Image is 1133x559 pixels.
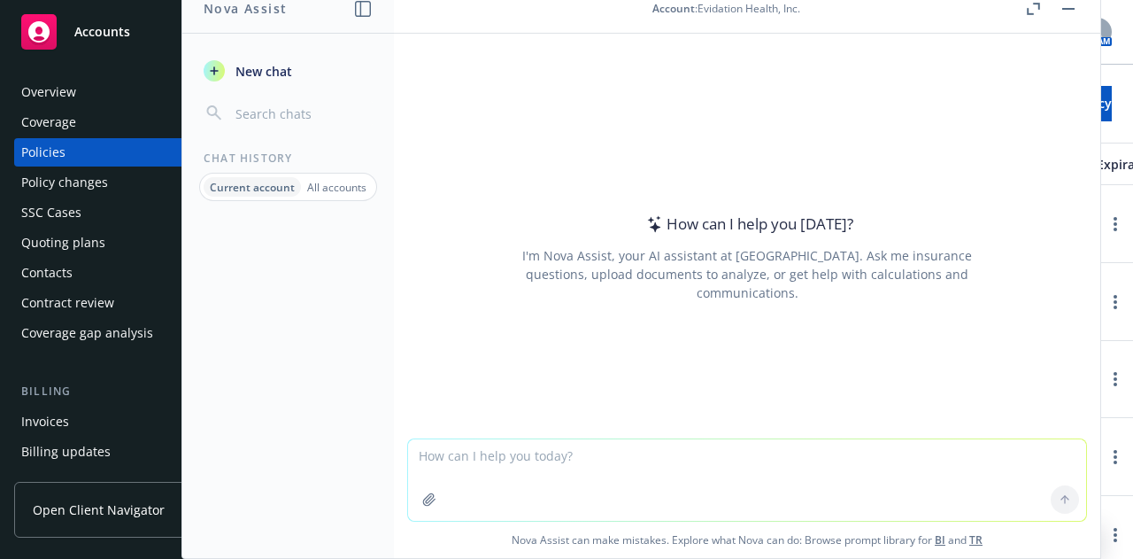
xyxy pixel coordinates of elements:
[14,229,234,257] a: Quoting plans
[1105,214,1126,235] a: more
[21,78,76,106] div: Overview
[401,522,1093,558] span: Nova Assist can make mistakes. Explore what Nova can do: Browse prompt library for and
[969,532,983,547] a: TR
[232,62,292,81] span: New chat
[197,55,380,87] button: New chat
[232,101,373,126] input: Search chats
[652,1,800,16] div: : Evidation Health, Inc.
[14,7,234,57] a: Accounts
[21,289,114,317] div: Contract review
[1105,369,1126,390] a: more
[14,289,234,317] a: Contract review
[21,408,69,436] div: Invoices
[33,501,165,519] span: Open Client Navigator
[210,180,295,195] p: Current account
[14,319,234,347] a: Coverage gap analysis
[14,408,234,436] a: Invoices
[935,532,945,547] a: BI
[14,438,234,466] a: Billing updates
[642,213,853,236] div: How can I help you [DATE]?
[14,198,234,227] a: SSC Cases
[1105,524,1126,546] a: more
[14,108,234,136] a: Coverage
[652,1,695,16] span: Account
[21,138,66,167] div: Policies
[307,180,366,195] p: All accounts
[14,383,234,400] div: Billing
[21,259,73,287] div: Contacts
[21,438,111,466] div: Billing updates
[1105,446,1126,468] a: more
[21,198,81,227] div: SSC Cases
[498,246,996,302] div: I'm Nova Assist, your AI assistant at [GEOGRAPHIC_DATA]. Ask me insurance questions, upload docum...
[14,78,234,106] a: Overview
[14,168,234,197] a: Policy changes
[21,229,105,257] div: Quoting plans
[14,138,234,167] a: Policies
[182,151,394,166] div: Chat History
[1105,291,1126,313] a: more
[21,108,76,136] div: Coverage
[14,259,234,287] a: Contacts
[21,319,153,347] div: Coverage gap analysis
[21,168,108,197] div: Policy changes
[74,25,130,39] span: Accounts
